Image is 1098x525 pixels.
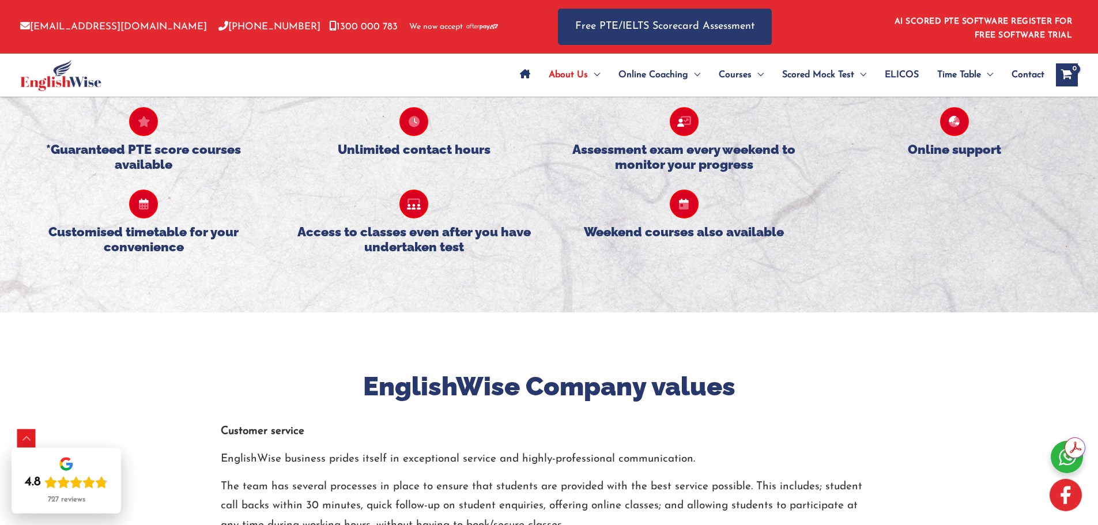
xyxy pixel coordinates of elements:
[20,224,267,255] h5: Customised timetable for your convenience
[1012,55,1044,95] span: Contact
[218,22,320,32] a: [PHONE_NUMBER]
[221,450,878,469] p: EnglishWise business prides itself in exceptional service and highly-professional communication.
[773,55,876,95] a: Scored Mock TestMenu Toggle
[511,55,1044,95] nav: Site Navigation: Main Menu
[831,142,1078,157] h5: Online support
[588,55,600,95] span: Menu Toggle
[25,474,41,490] div: 4.8
[782,55,854,95] span: Scored Mock Test
[539,55,609,95] a: About UsMenu Toggle
[609,55,710,95] a: Online CoachingMenu Toggle
[329,22,398,32] a: 1300 000 783
[710,55,773,95] a: CoursesMenu Toggle
[549,55,588,95] span: About Us
[561,224,808,239] h5: Weekend courses also available
[885,55,919,95] span: ELICOS
[1002,55,1044,95] a: Contact
[221,426,304,437] strong: Customer service
[558,9,772,45] a: Free PTE/IELTS Scorecard Assessment
[290,224,538,255] h5: Access to classes even after you have undertaken test
[854,55,866,95] span: Menu Toggle
[20,22,207,32] a: [EMAIL_ADDRESS][DOMAIN_NAME]
[719,55,752,95] span: Courses
[20,142,267,172] h5: *Guaranteed PTE score courses available
[466,24,498,30] img: Afterpay-Logo
[618,55,688,95] span: Online Coaching
[290,142,538,157] h5: Unlimited contact hours
[409,21,463,33] span: We now accept
[928,55,1002,95] a: Time TableMenu Toggle
[1050,479,1082,511] img: white-facebook.png
[25,474,108,490] div: Rating: 4.8 out of 5
[888,8,1078,46] aside: Header Widget 1
[561,142,808,172] h5: Assessment exam every weekend to monitor your progress
[363,371,735,402] strong: EnglishWise Company values
[20,59,101,91] img: cropped-ew-logo
[48,495,85,504] div: 727 reviews
[752,55,764,95] span: Menu Toggle
[688,55,700,95] span: Menu Toggle
[876,55,928,95] a: ELICOS
[937,55,981,95] span: Time Table
[981,55,993,95] span: Menu Toggle
[895,17,1073,40] a: AI SCORED PTE SOFTWARE REGISTER FOR FREE SOFTWARE TRIAL
[1056,63,1078,86] a: View Shopping Cart, empty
